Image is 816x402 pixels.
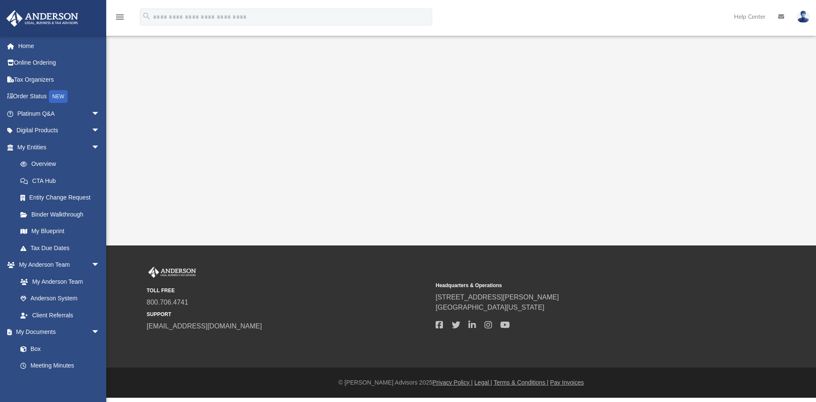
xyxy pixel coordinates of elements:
[12,156,113,173] a: Overview
[147,322,262,330] a: [EMAIL_ADDRESS][DOMAIN_NAME]
[12,273,104,290] a: My Anderson Team
[6,105,113,122] a: Platinum Q&Aarrow_drop_down
[91,122,108,140] span: arrow_drop_down
[436,282,719,289] small: Headquarters & Operations
[91,105,108,123] span: arrow_drop_down
[6,37,113,54] a: Home
[436,294,559,301] a: [STREET_ADDRESS][PERSON_NAME]
[91,324,108,341] span: arrow_drop_down
[494,379,549,386] a: Terms & Conditions |
[436,304,544,311] a: [GEOGRAPHIC_DATA][US_STATE]
[12,239,113,257] a: Tax Due Dates
[147,287,430,294] small: TOLL FREE
[6,139,113,156] a: My Entitiesarrow_drop_down
[91,139,108,156] span: arrow_drop_down
[115,12,125,22] i: menu
[12,206,113,223] a: Binder Walkthrough
[6,122,113,139] a: Digital Productsarrow_drop_down
[49,90,68,103] div: NEW
[4,10,81,27] img: Anderson Advisors Platinum Portal
[474,379,492,386] a: Legal |
[12,307,108,324] a: Client Referrals
[147,267,198,278] img: Anderson Advisors Platinum Portal
[6,54,113,71] a: Online Ordering
[6,88,113,105] a: Order StatusNEW
[142,11,151,21] i: search
[91,257,108,274] span: arrow_drop_down
[147,299,188,306] a: 800.706.4741
[550,379,584,386] a: Pay Invoices
[12,290,108,307] a: Anderson System
[106,378,816,387] div: © [PERSON_NAME] Advisors 2025
[12,223,108,240] a: My Blueprint
[12,189,113,206] a: Entity Change Request
[6,71,113,88] a: Tax Organizers
[6,324,108,341] a: My Documentsarrow_drop_down
[6,257,108,274] a: My Anderson Teamarrow_drop_down
[797,11,810,23] img: User Pic
[115,16,125,22] a: menu
[12,340,104,357] a: Box
[12,172,113,189] a: CTA Hub
[147,311,430,318] small: SUPPORT
[12,357,108,374] a: Meeting Minutes
[433,379,473,386] a: Privacy Policy |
